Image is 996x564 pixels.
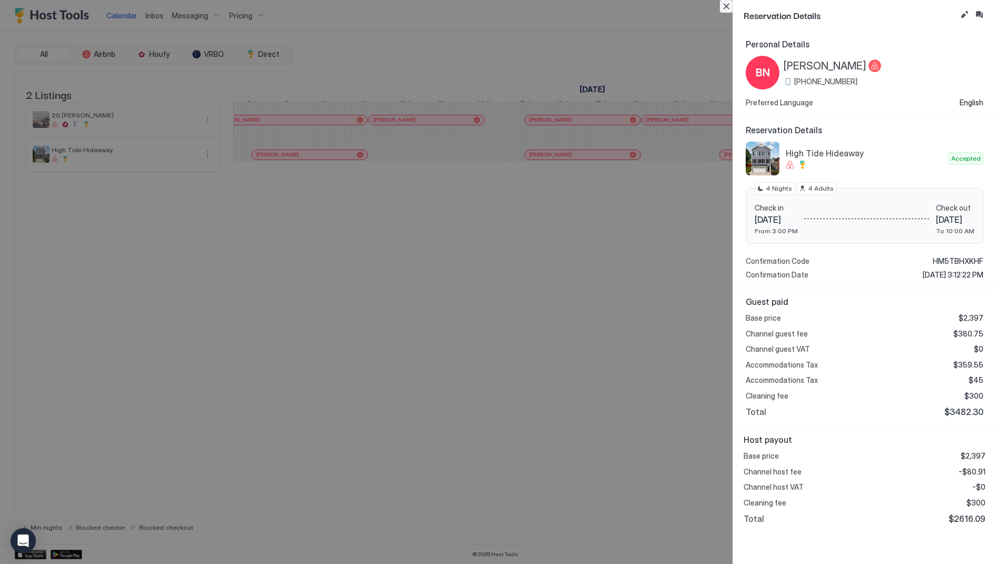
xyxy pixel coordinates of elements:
[973,8,985,21] button: Inbox
[744,513,764,524] span: Total
[746,39,983,50] span: Personal Details
[966,498,985,508] span: $300
[746,391,788,401] span: Cleaning fee
[755,203,798,213] span: Check in
[11,528,36,553] div: Open Intercom Messenger
[953,329,983,339] span: $380.75
[746,98,813,107] span: Preferred Language
[944,407,983,417] span: $3482.30
[961,451,985,461] span: $2,397
[766,184,792,193] span: 4 Nights
[746,270,808,280] span: Confirmation Date
[794,77,857,86] span: [PHONE_NUMBER]
[744,8,956,22] span: Reservation Details
[960,98,983,107] span: English
[969,375,983,385] span: $45
[746,375,818,385] span: Accommodations Tax
[744,467,802,477] span: Channel host fee
[949,513,985,524] span: $2616.09
[746,142,779,175] div: listing image
[746,125,983,135] span: Reservation Details
[923,270,983,280] span: [DATE] 3:12:22 PM
[936,227,974,235] span: To 10:00 AM
[786,148,944,159] span: High Tide Hideaway
[964,391,983,401] span: $300
[953,360,983,370] span: $359.55
[972,482,985,492] span: -$0
[744,498,786,508] span: Cleaning fee
[746,313,781,323] span: Base price
[746,256,809,266] span: Confirmation Code
[808,184,834,193] span: 4 Adults
[936,203,974,213] span: Check out
[958,8,971,21] button: Edit reservation
[746,329,808,339] span: Channel guest fee
[784,60,866,73] span: [PERSON_NAME]
[746,296,983,307] span: Guest paid
[746,360,818,370] span: Accommodations Tax
[755,227,798,235] span: From 3:00 PM
[951,154,981,163] span: Accepted
[744,451,779,461] span: Base price
[756,65,770,81] span: BN
[959,313,983,323] span: $2,397
[746,407,766,417] span: Total
[744,482,804,492] span: Channel host VAT
[744,434,985,445] span: Host payout
[974,344,983,354] span: $0
[959,467,985,477] span: -$80.91
[755,214,798,225] span: [DATE]
[936,214,974,225] span: [DATE]
[933,256,983,266] span: HM5TBHXKHF
[746,344,810,354] span: Channel guest VAT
